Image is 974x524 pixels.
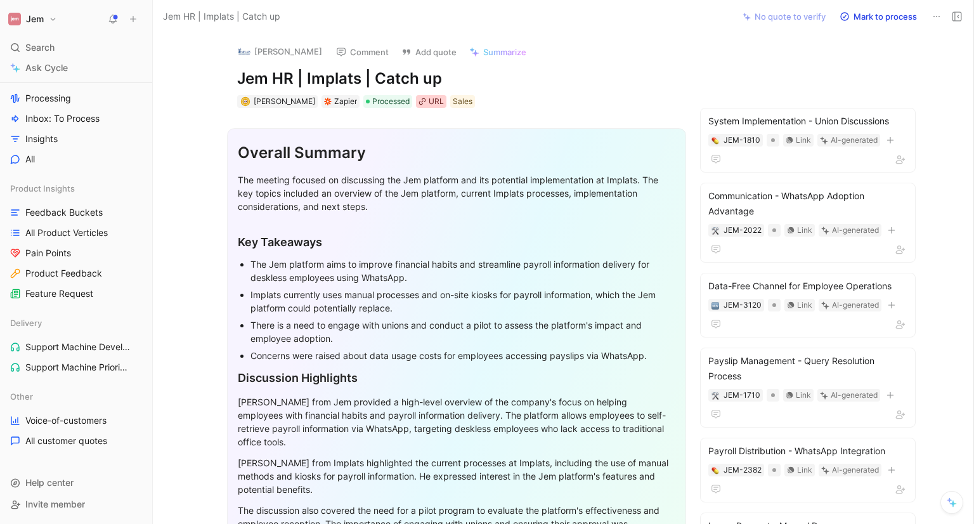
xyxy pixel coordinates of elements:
[5,244,147,263] a: Pain Points
[724,299,762,311] div: JEM-3120
[25,414,107,427] span: Voice-of-customers
[5,179,147,198] div: Product Insights
[453,95,472,108] div: Sales
[25,112,100,125] span: Inbox: To Process
[5,10,60,28] button: JemJem
[25,499,85,509] span: Invite member
[834,8,923,25] button: Mark to process
[796,134,811,147] div: Link
[242,98,249,105] img: avatar
[25,477,74,488] span: Help center
[5,358,147,377] a: Support Machine Priorities
[832,299,879,311] div: AI-generated
[8,13,21,25] img: Jem
[25,287,93,300] span: Feature Request
[5,411,147,430] a: Voice-of-customers
[5,38,147,57] div: Search
[796,389,811,402] div: Link
[737,8,831,25] button: No quote to verify
[724,134,760,147] div: JEM-1810
[5,387,147,406] div: Other
[5,495,147,514] div: Invite member
[25,206,103,219] span: Feedback Buckets
[5,223,147,242] a: All Product Verticles
[25,133,58,145] span: Insights
[250,318,675,345] div: There is a need to engage with unions and conduct a pilot to assess the platform's impact and emp...
[26,13,44,25] h1: Jem
[25,226,108,239] span: All Product Verticles
[724,389,760,402] div: JEM-1710
[5,129,147,148] a: Insights
[429,95,444,108] div: URL
[831,389,878,402] div: AI-generated
[25,435,107,447] span: All customer quotes
[5,337,147,357] a: Support Machine Development
[238,369,675,386] div: Discussion Highlights
[711,301,720,310] button: 🆕
[711,467,719,475] img: 💊
[708,188,907,219] div: Communication - WhatsApp Adoption Advantage
[5,387,147,450] div: OtherVoice-of-customersAll customer quotes
[724,464,762,476] div: JEM-2382
[5,264,147,283] a: Product Feedback
[5,179,147,303] div: Product InsightsFeedback BucketsAll Product VerticlesPain PointsProduct FeedbackFeature Request
[25,341,132,353] span: Support Machine Development
[25,267,102,280] span: Product Feedback
[5,150,147,169] a: All
[163,9,280,24] span: Jem HR | Implats | Catch up
[832,464,879,476] div: AI-generated
[250,258,675,284] div: The Jem platform aims to improve financial habits and streamline payroll information delivery for...
[711,391,720,400] button: 🛠️
[724,224,762,237] div: JEM-2022
[250,288,675,315] div: Implats currently uses manual processes and on-site kiosks for payroll information, which the Jem...
[372,95,410,108] span: Processed
[5,89,147,108] a: Processing
[5,203,147,222] a: Feedback Buckets
[25,361,130,374] span: Support Machine Priorities
[238,233,675,251] div: Key Takeaways
[711,226,720,235] div: 🛠️
[708,353,907,384] div: Payslip Management - Query Resolution Process
[334,95,357,108] div: Zapier
[711,466,720,475] button: 💊
[5,313,147,377] div: DeliverySupport Machine DevelopmentSupport Machine Priorities
[238,395,675,449] div: [PERSON_NAME] from Jem provided a high-level overview of the company's focus on helping employees...
[10,182,75,195] span: Product Insights
[238,45,250,58] img: logo
[797,464,812,476] div: Link
[10,390,33,403] span: Other
[25,92,71,105] span: Processing
[250,349,675,362] div: Concerns were raised about data usage costs for employees accessing payslips via WhatsApp.
[831,134,878,147] div: AI-generated
[5,4,147,169] div: InboxesRoadmapNo CompaniesInboxProcessingInbox: To ProcessInsightsAll
[711,136,720,145] div: 💊
[708,114,907,129] div: System Implementation - Union Discussions
[708,443,907,459] div: Payroll Distribution - WhatsApp Integration
[25,40,55,55] span: Search
[711,392,719,400] img: 🛠️
[25,153,35,166] span: All
[254,96,315,106] span: [PERSON_NAME]
[238,456,675,496] div: [PERSON_NAME] from Implats highlighted the current processes at Implats, including the use of man...
[5,431,147,450] a: All customer quotes
[832,224,879,237] div: AI-generated
[363,95,412,108] div: Processed
[238,173,675,213] div: The meeting focused on discussing the Jem platform and its potential implementation at Implats. T...
[711,302,719,310] img: 🆕
[5,473,147,492] div: Help center
[25,247,71,259] span: Pain Points
[797,224,812,237] div: Link
[237,69,676,89] h1: Jem HR | Implats | Catch up
[5,284,147,303] a: Feature Request
[5,58,147,77] a: Ask Cycle
[797,299,812,311] div: Link
[711,137,719,145] img: 💊
[5,109,147,128] a: Inbox: To Process
[5,313,147,332] div: Delivery
[708,278,907,294] div: Data-Free Channel for Employee Operations
[330,43,394,61] button: Comment
[711,227,719,235] img: 🛠️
